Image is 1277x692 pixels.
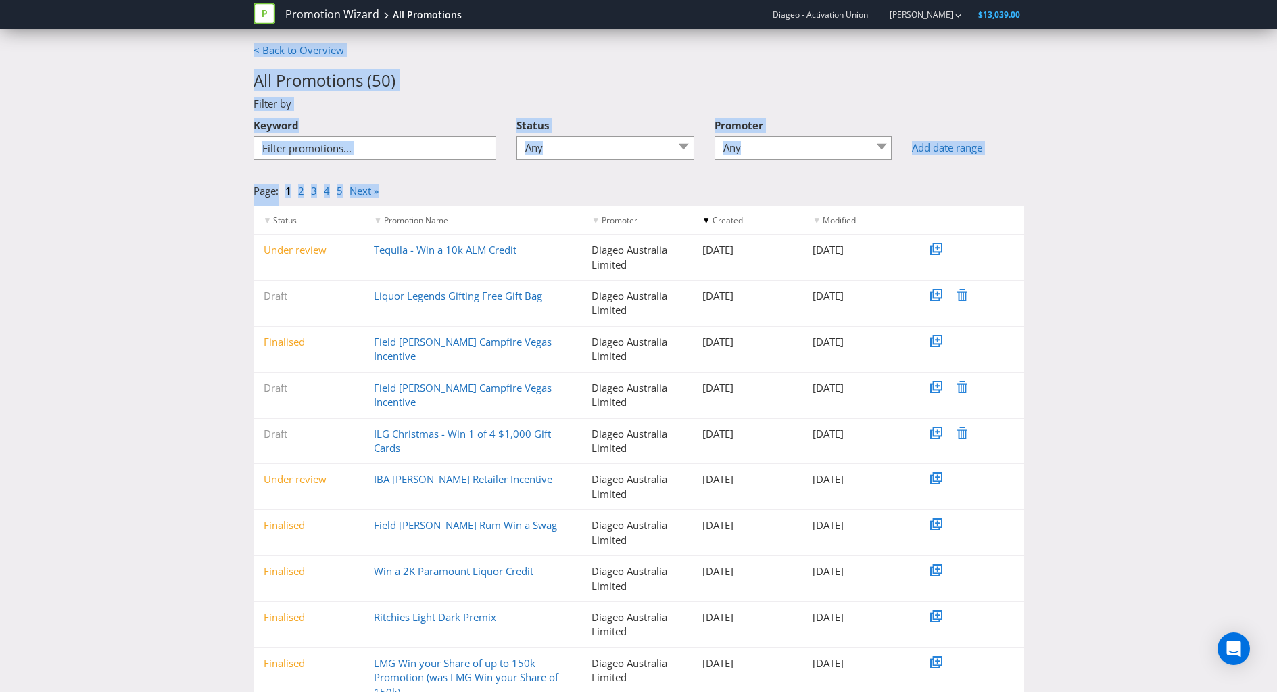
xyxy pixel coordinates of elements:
[592,214,600,226] span: ▼
[254,656,364,670] div: Finalised
[254,335,364,349] div: Finalised
[324,184,330,198] a: 4
[802,243,913,257] div: [DATE]
[702,214,710,226] span: ▼
[374,214,382,226] span: ▼
[374,335,552,363] a: Field [PERSON_NAME] Campfire Vegas Incentive
[802,564,913,578] div: [DATE]
[285,184,291,198] a: 1
[254,472,364,486] div: Under review
[692,564,803,578] div: [DATE]
[692,518,803,532] div: [DATE]
[715,118,763,132] span: Promoter
[692,610,803,624] div: [DATE]
[374,610,496,624] a: Ritchies Light Dark Premix
[773,9,868,20] span: Diageo - Activation Union
[374,518,557,532] a: Field [PERSON_NAME] Rum Win a Swag
[374,289,542,302] a: Liquor Legends Gifting Free Gift Bag
[692,335,803,349] div: [DATE]
[813,214,821,226] span: ▼
[692,381,803,395] div: [DATE]
[581,289,692,318] div: Diageo Australia Limited
[350,184,379,198] a: Next »
[285,7,379,22] a: Promotion Wizard
[374,472,552,486] a: IBA [PERSON_NAME] Retailer Incentive
[978,9,1020,20] span: $13,039.00
[692,289,803,303] div: [DATE]
[298,184,304,198] a: 2
[254,289,364,303] div: Draft
[602,214,637,226] span: Promoter
[912,141,1023,155] a: Add date range
[374,381,552,409] a: Field [PERSON_NAME] Campfire Vegas Incentive
[692,656,803,670] div: [DATE]
[581,610,692,639] div: Diageo Australia Limited
[254,112,299,133] label: Keyword
[311,184,317,198] a: 3
[337,184,343,198] a: 5
[581,335,692,364] div: Diageo Australia Limited
[692,243,803,257] div: [DATE]
[374,564,533,578] a: Win a 2K Paramount Liquor Credit
[254,184,279,198] span: Page:
[1218,632,1250,665] div: Open Intercom Messenger
[254,427,364,441] div: Draft
[802,656,913,670] div: [DATE]
[802,289,913,303] div: [DATE]
[254,381,364,395] div: Draft
[374,243,516,256] a: Tequila - Win a 10k ALM Credit
[254,69,372,91] span: All Promotions (
[384,214,448,226] span: Promotion Name
[254,43,344,57] a: < Back to Overview
[802,381,913,395] div: [DATE]
[713,214,743,226] span: Created
[254,610,364,624] div: Finalised
[802,472,913,486] div: [DATE]
[273,214,297,226] span: Status
[692,427,803,441] div: [DATE]
[802,335,913,349] div: [DATE]
[254,136,497,160] input: Filter promotions...
[581,381,692,410] div: Diageo Australia Limited
[391,69,395,91] span: )
[581,427,692,456] div: Diageo Australia Limited
[581,518,692,547] div: Diageo Australia Limited
[372,69,391,91] span: 50
[374,427,551,455] a: ILG Christmas - Win 1 of 4 $1,000 Gift Cards
[254,518,364,532] div: Finalised
[243,97,1034,111] div: Filter by
[802,610,913,624] div: [DATE]
[581,656,692,685] div: Diageo Australia Limited
[254,564,364,578] div: Finalised
[581,472,692,501] div: Diageo Australia Limited
[254,243,364,257] div: Under review
[393,8,462,22] div: All Promotions
[581,564,692,593] div: Diageo Australia Limited
[516,118,549,132] span: Status
[802,518,913,532] div: [DATE]
[823,214,856,226] span: Modified
[581,243,692,272] div: Diageo Australia Limited
[692,472,803,486] div: [DATE]
[802,427,913,441] div: [DATE]
[264,214,272,226] span: ▼
[876,9,953,20] a: [PERSON_NAME]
